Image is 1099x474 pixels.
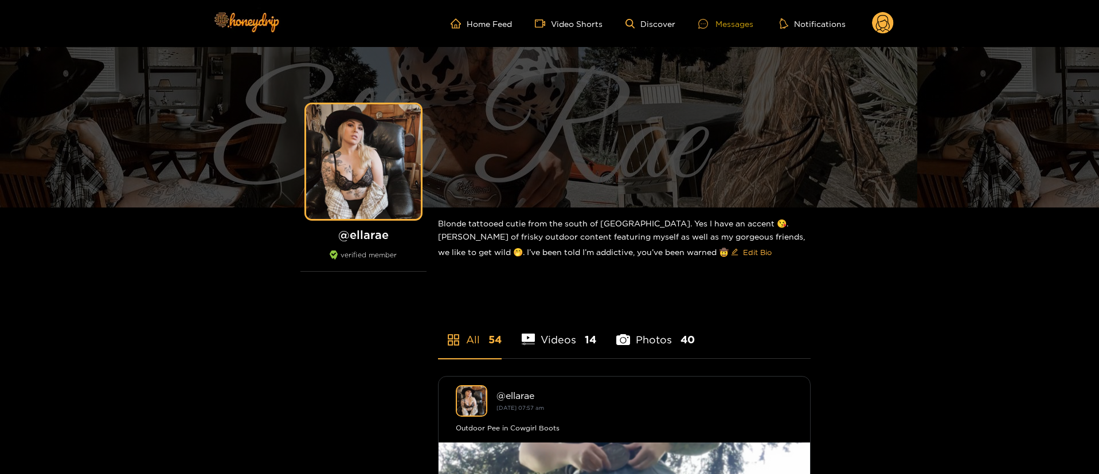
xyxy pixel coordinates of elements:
[729,243,774,261] button: editEdit Bio
[496,390,793,401] div: @ ellarae
[488,332,502,347] span: 54
[447,333,460,347] span: appstore
[698,17,753,30] div: Messages
[496,405,544,411] small: [DATE] 07:57 am
[451,18,512,29] a: Home Feed
[300,250,427,272] div: verified member
[300,228,427,242] h1: @ ellarae
[438,307,502,358] li: All
[680,332,695,347] span: 40
[743,246,772,258] span: Edit Bio
[438,207,811,271] div: Blonde tattooed cutie from the south of [GEOGRAPHIC_DATA]. Yes I have an accent 😘. [PERSON_NAME] ...
[585,332,596,347] span: 14
[731,248,738,257] span: edit
[522,307,597,358] li: Videos
[451,18,467,29] span: home
[535,18,551,29] span: video-camera
[625,19,675,29] a: Discover
[456,385,487,417] img: ellarae
[456,422,793,434] div: Outdoor Pee in Cowgirl Boots
[776,18,849,29] button: Notifications
[616,307,695,358] li: Photos
[535,18,603,29] a: Video Shorts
